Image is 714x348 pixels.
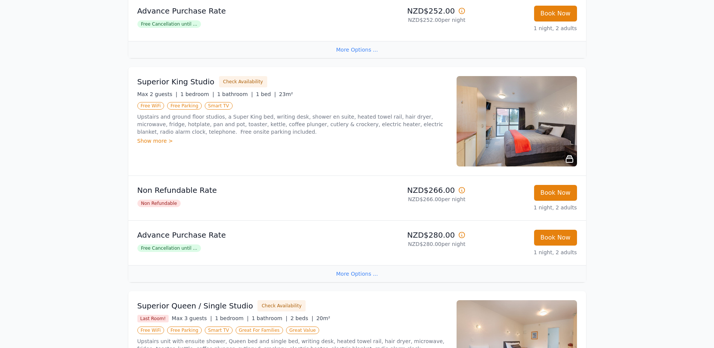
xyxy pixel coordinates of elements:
span: 1 bathroom | [217,91,253,97]
button: Check Availability [257,300,306,311]
p: Advance Purchase Rate [137,6,354,16]
span: 20m² [316,315,330,321]
h3: Superior Queen / Single Studio [137,301,253,311]
span: Free WiFi [137,102,164,110]
span: 1 bedroom | [180,91,214,97]
p: 1 night, 2 adults [472,249,577,256]
span: 1 bed | [256,91,276,97]
p: Advance Purchase Rate [137,230,354,240]
div: More Options ... [128,41,586,58]
p: NZD$252.00 per night [360,16,466,24]
span: Last Room! [137,315,169,322]
p: NZD$280.00 [360,230,466,240]
button: Check Availability [219,76,267,87]
span: Max 2 guests | [137,91,178,97]
p: 1 night, 2 adults [472,204,577,211]
div: More Options ... [128,265,586,282]
span: Free Cancellation until ... [137,244,201,252]
span: Max 3 guests | [172,315,212,321]
p: NZD$280.00 per night [360,240,466,248]
h3: Superior King Studio [137,76,215,87]
span: 1 bathroom | [252,315,288,321]
span: Great Value [286,327,319,334]
p: Non Refundable Rate [137,185,354,195]
div: Show more > [137,137,448,145]
span: Free Parking [167,102,202,110]
p: NZD$266.00 per night [360,195,466,203]
button: Book Now [534,6,577,21]
span: Great For Families [236,327,283,334]
span: Smart TV [205,102,233,110]
span: 2 beds | [291,315,314,321]
span: Free Cancellation until ... [137,20,201,28]
span: Free Parking [167,327,202,334]
p: NZD$252.00 [360,6,466,16]
span: 23m² [279,91,293,97]
span: Free WiFi [137,327,164,334]
p: 1 night, 2 adults [472,24,577,32]
p: NZD$266.00 [360,185,466,195]
p: Upstairs and ground floor studios, a Super King bed, writing desk, shower en suite, heated towel ... [137,113,448,136]
span: 1 bedroom | [215,315,249,321]
button: Book Now [534,185,577,201]
button: Book Now [534,230,577,246]
span: Non Refundable [137,200,181,207]
span: Smart TV [205,327,233,334]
